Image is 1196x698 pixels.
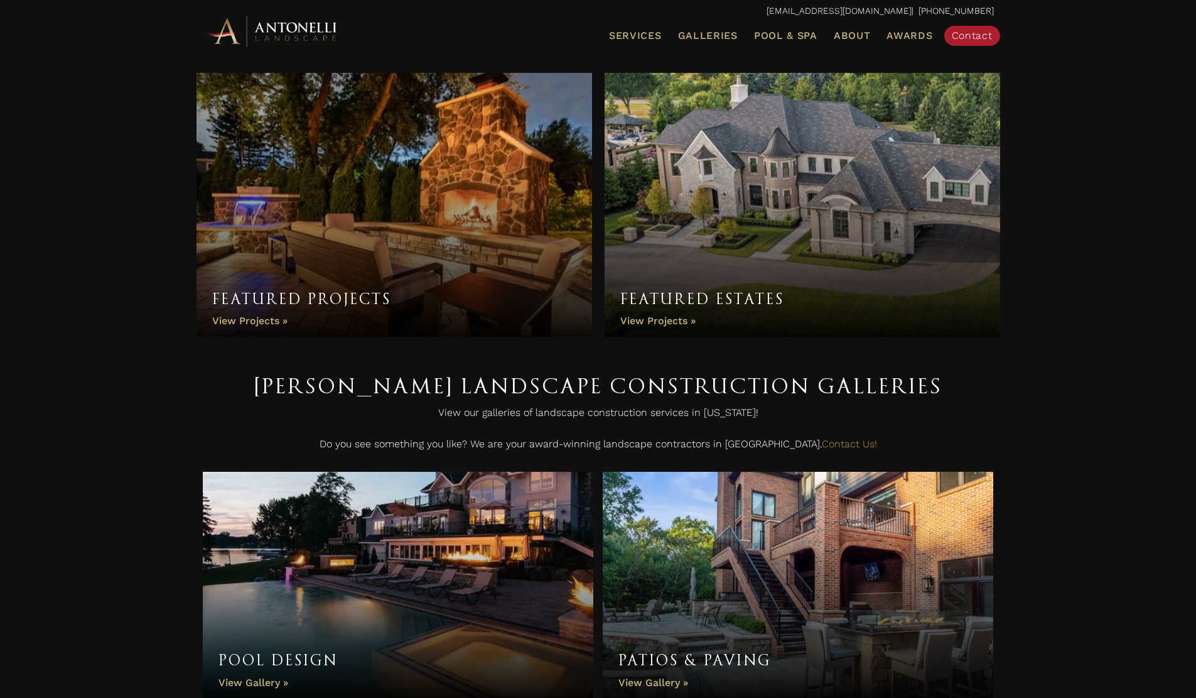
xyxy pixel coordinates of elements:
[952,30,993,41] span: Contact
[203,403,994,428] p: View our galleries of landscape construction services in [US_STATE]!
[678,30,738,41] span: Galleries
[822,438,877,450] a: Contact Us!
[203,3,994,19] p: | [PHONE_NUMBER]
[203,14,341,48] img: Antonelli Horizontal Logo
[886,30,932,41] span: Awards
[609,31,662,41] span: Services
[203,368,994,403] h1: [PERSON_NAME] Landscape Construction Galleries
[754,30,817,41] span: Pool & Spa
[834,31,871,41] span: About
[673,28,743,44] a: Galleries
[881,28,937,44] a: Awards
[944,26,1000,46] a: Contact
[829,28,876,44] a: About
[203,435,994,460] p: Do you see something you like? We are your award-winning landscape contractors in [GEOGRAPHIC_DATA].
[749,28,822,44] a: Pool & Spa
[604,28,667,44] a: Services
[767,6,912,16] a: [EMAIL_ADDRESS][DOMAIN_NAME]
